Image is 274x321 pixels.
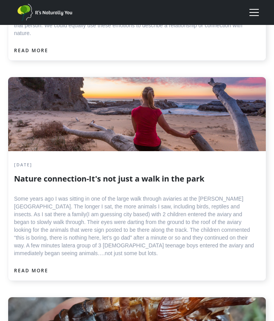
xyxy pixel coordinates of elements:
[245,3,260,22] div: menu
[14,195,256,257] div: Some years ago I was sitting in one of the large walk through aviaries at the [PERSON_NAME][GEOGR...
[14,161,256,169] div: [DATE]
[14,47,48,55] a: READ MORE
[14,175,256,183] h2: Nature connection-It's not just a walk in the park
[14,4,72,21] a: home
[14,267,48,275] a: READ MORE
